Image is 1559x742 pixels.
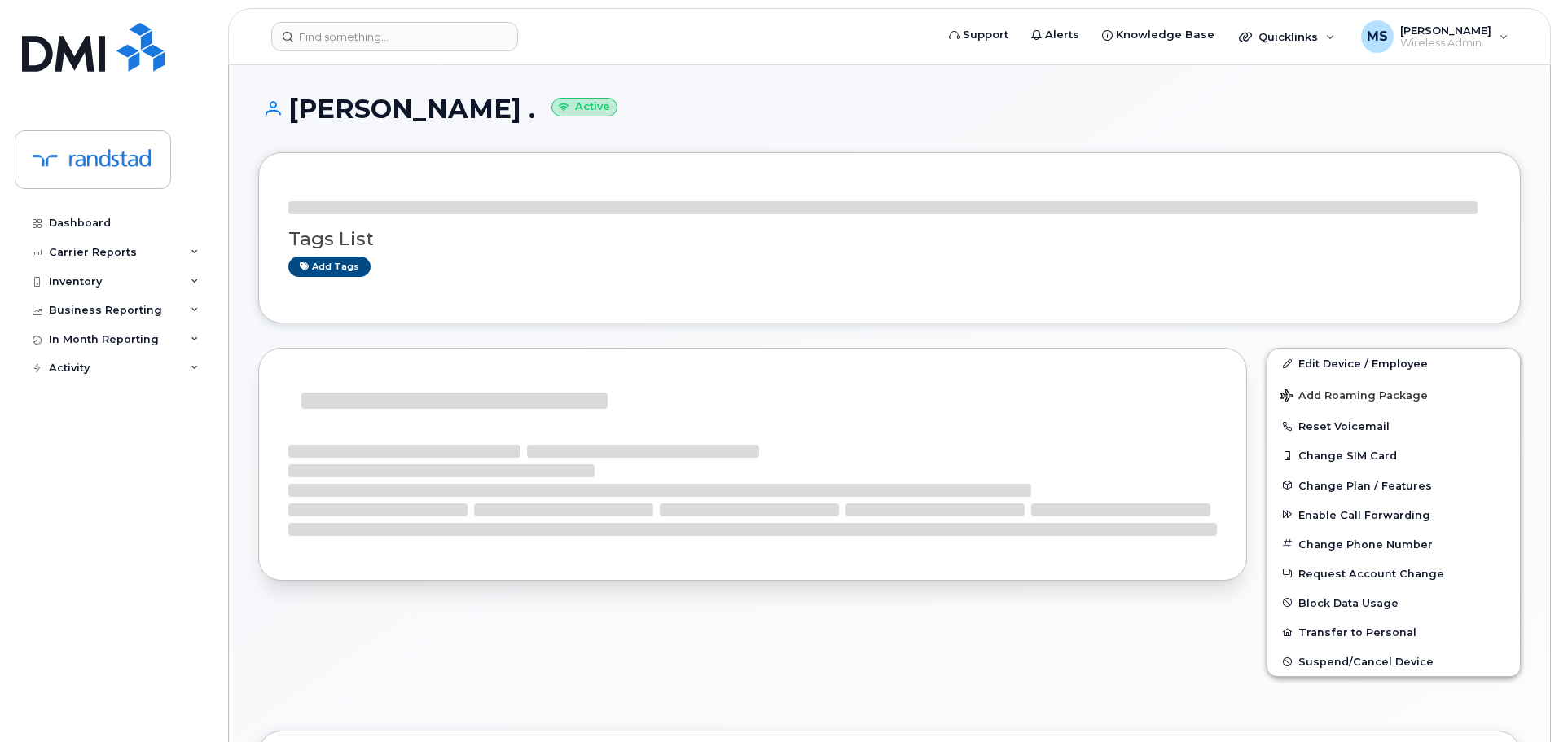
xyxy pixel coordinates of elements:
[288,229,1491,249] h3: Tags List
[1298,479,1432,491] span: Change Plan / Features
[1298,508,1430,520] span: Enable Call Forwarding
[1267,647,1520,676] button: Suspend/Cancel Device
[1267,588,1520,617] button: Block Data Usage
[1280,389,1428,405] span: Add Roaming Package
[551,98,617,116] small: Active
[1267,617,1520,647] button: Transfer to Personal
[1267,559,1520,588] button: Request Account Change
[1267,471,1520,500] button: Change Plan / Features
[1267,441,1520,470] button: Change SIM Card
[1267,529,1520,559] button: Change Phone Number
[288,257,371,277] a: Add tags
[1267,378,1520,411] button: Add Roaming Package
[1267,500,1520,529] button: Enable Call Forwarding
[258,94,1521,123] h1: [PERSON_NAME] .
[1267,411,1520,441] button: Reset Voicemail
[1298,656,1434,668] span: Suspend/Cancel Device
[1267,349,1520,378] a: Edit Device / Employee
